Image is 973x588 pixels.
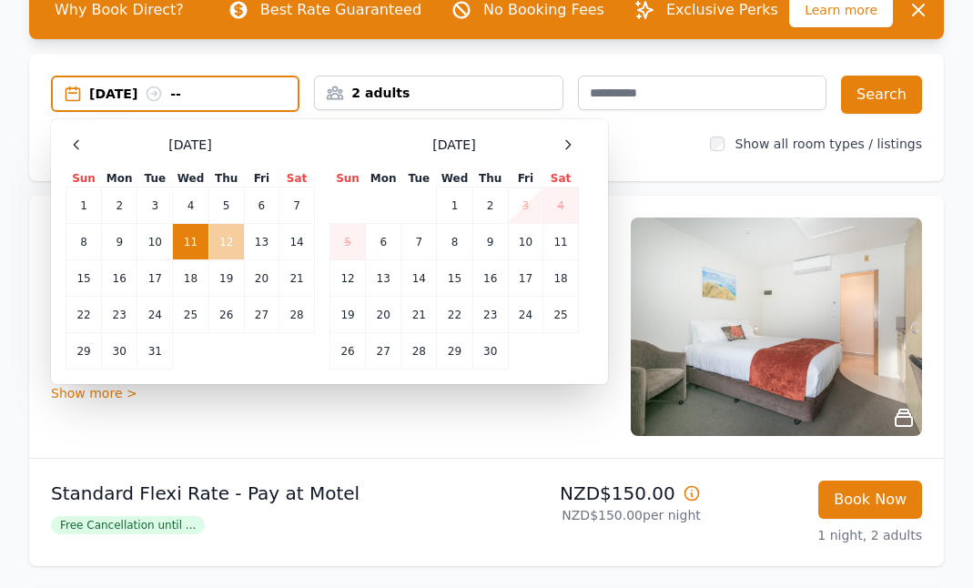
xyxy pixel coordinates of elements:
[173,170,208,188] th: Wed
[401,297,437,333] td: 21
[102,188,137,224] td: 2
[401,260,437,297] td: 14
[472,224,508,260] td: 9
[437,260,472,297] td: 15
[137,224,173,260] td: 10
[543,188,579,224] td: 4
[168,136,211,154] span: [DATE]
[137,170,173,188] th: Tue
[279,260,315,297] td: 21
[472,170,508,188] th: Thu
[735,137,922,151] label: Show all room types / listings
[315,84,562,102] div: 2 adults
[366,297,401,333] td: 20
[366,224,401,260] td: 6
[244,297,279,333] td: 27
[279,297,315,333] td: 28
[244,260,279,297] td: 20
[543,170,579,188] th: Sat
[102,297,137,333] td: 23
[494,506,701,524] p: NZD$150.00 per night
[244,170,279,188] th: Fri
[543,297,579,333] td: 25
[66,297,102,333] td: 22
[508,297,542,333] td: 24
[508,170,542,188] th: Fri
[715,526,922,544] p: 1 night, 2 adults
[208,260,244,297] td: 19
[244,224,279,260] td: 13
[472,260,508,297] td: 16
[543,260,579,297] td: 18
[508,260,542,297] td: 17
[437,224,472,260] td: 8
[401,224,437,260] td: 7
[173,188,208,224] td: 4
[494,481,701,506] p: NZD$150.00
[472,188,508,224] td: 2
[173,297,208,333] td: 25
[173,260,208,297] td: 18
[508,224,542,260] td: 10
[330,224,366,260] td: 5
[66,260,102,297] td: 15
[543,224,579,260] td: 11
[137,188,173,224] td: 3
[472,333,508,370] td: 30
[208,224,244,260] td: 12
[841,76,922,114] button: Search
[401,170,437,188] th: Tue
[437,297,472,333] td: 22
[89,85,298,103] div: [DATE] --
[208,297,244,333] td: 26
[102,260,137,297] td: 16
[137,297,173,333] td: 24
[66,188,102,224] td: 1
[244,188,279,224] td: 6
[330,297,366,333] td: 19
[66,333,102,370] td: 29
[137,333,173,370] td: 31
[818,481,922,519] button: Book Now
[279,224,315,260] td: 14
[66,224,102,260] td: 8
[66,170,102,188] th: Sun
[51,384,609,402] div: Show more >
[401,333,437,370] td: 28
[102,170,137,188] th: Mon
[51,516,205,534] span: Free Cancellation until ...
[437,333,472,370] td: 29
[366,260,401,297] td: 13
[330,170,366,188] th: Sun
[437,170,472,188] th: Wed
[330,260,366,297] td: 12
[102,224,137,260] td: 9
[51,481,480,506] p: Standard Flexi Rate - Pay at Motel
[432,136,475,154] span: [DATE]
[472,297,508,333] td: 23
[208,170,244,188] th: Thu
[279,188,315,224] td: 7
[137,260,173,297] td: 17
[173,224,208,260] td: 11
[437,188,472,224] td: 1
[208,188,244,224] td: 5
[102,333,137,370] td: 30
[279,170,315,188] th: Sat
[366,333,401,370] td: 27
[366,170,401,188] th: Mon
[330,333,366,370] td: 26
[508,188,542,224] td: 3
